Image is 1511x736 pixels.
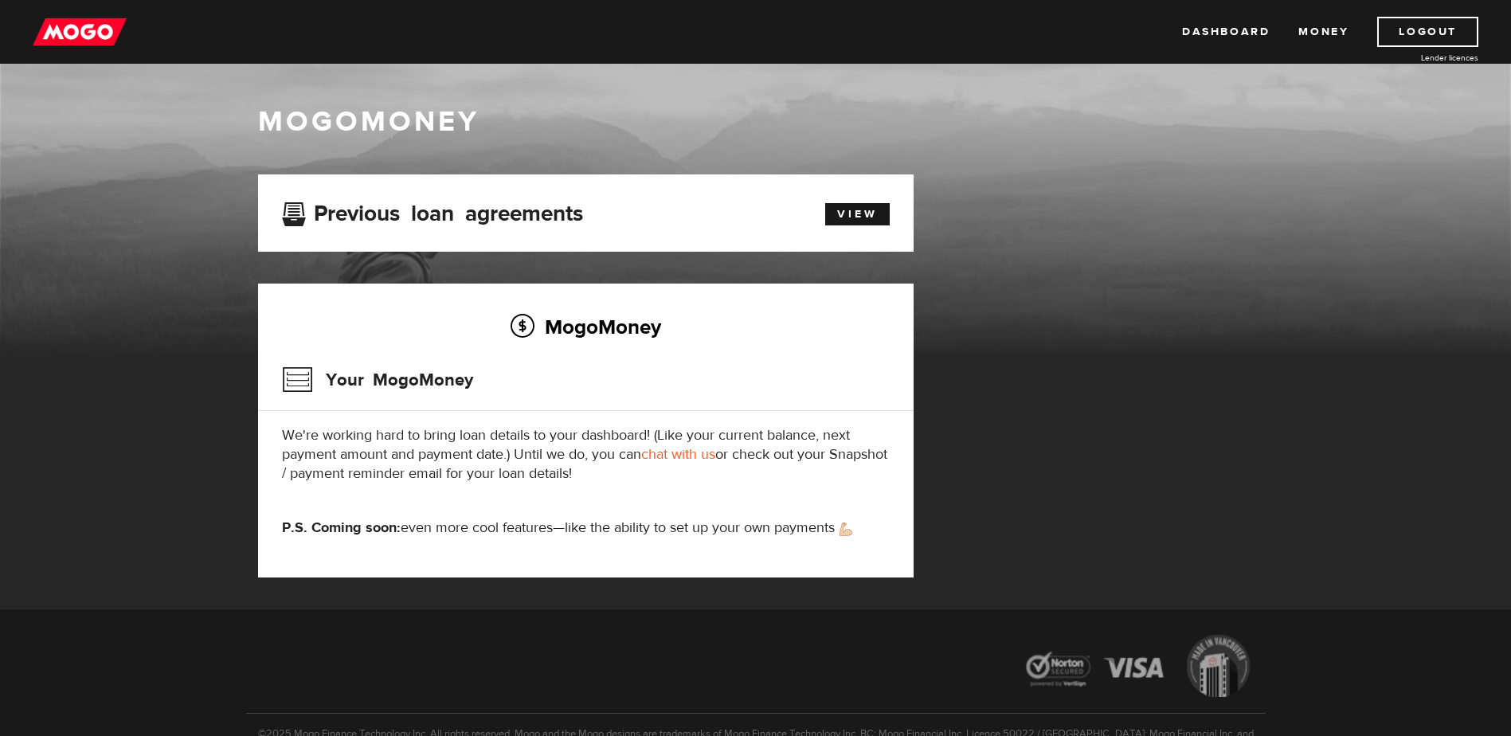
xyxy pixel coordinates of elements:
p: even more cool features—like the ability to set up your own payments [282,519,890,538]
img: mogo_logo-11ee424be714fa7cbb0f0f49df9e16ec.png [33,17,127,47]
img: legal-icons-92a2ffecb4d32d839781d1b4e4802d7b.png [1011,623,1266,713]
h1: MogoMoney [258,105,1254,139]
h2: MogoMoney [282,310,890,343]
a: View [825,203,890,225]
img: strong arm emoji [840,523,852,536]
h3: Previous loan agreements [282,201,583,221]
p: We're working hard to bring loan details to your dashboard! (Like your current balance, next paym... [282,426,890,483]
a: Dashboard [1182,17,1270,47]
a: Logout [1377,17,1478,47]
h3: Your MogoMoney [282,359,473,401]
a: Lender licences [1359,52,1478,64]
iframe: LiveChat chat widget [1192,366,1511,736]
strong: P.S. Coming soon: [282,519,401,537]
a: chat with us [641,445,715,464]
a: Money [1298,17,1349,47]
